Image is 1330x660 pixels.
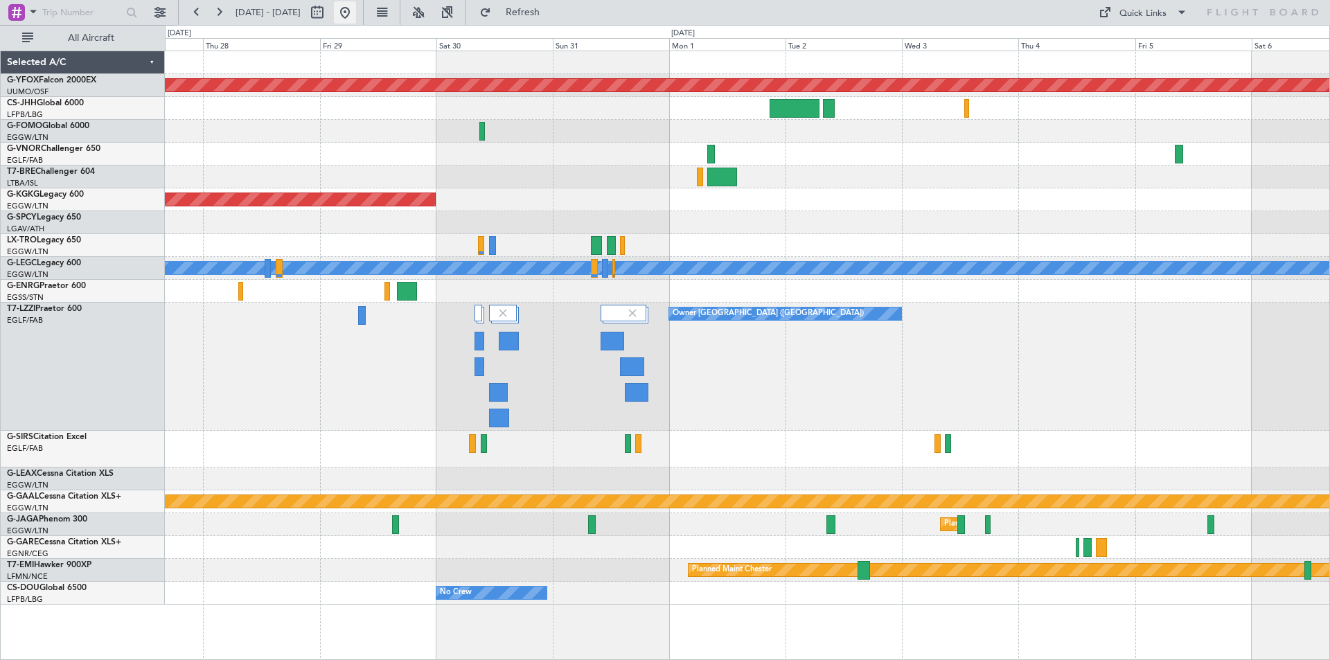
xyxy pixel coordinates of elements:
span: T7-EMI [7,561,34,569]
a: EGGW/LTN [7,269,48,280]
span: CS-JHH [7,99,37,107]
a: EGNR/CEG [7,548,48,559]
input: Trip Number [42,2,122,23]
div: Thu 28 [203,38,319,51]
span: [DATE] - [DATE] [236,6,301,19]
span: G-SIRS [7,433,33,441]
a: CS-DOUGlobal 6500 [7,584,87,592]
span: LX-TRO [7,236,37,244]
a: G-ENRGPraetor 600 [7,282,86,290]
a: EGGW/LTN [7,526,48,536]
button: Quick Links [1092,1,1194,24]
a: UUMO/OSF [7,87,48,97]
img: gray-close.svg [626,307,639,319]
a: EGLF/FAB [7,443,43,454]
a: LTBA/ISL [7,178,38,188]
div: Tue 2 [786,38,902,51]
span: G-SPCY [7,213,37,222]
span: G-GAAL [7,492,39,501]
span: G-JAGA [7,515,39,524]
a: G-YFOXFalcon 2000EX [7,76,96,84]
a: LX-TROLegacy 650 [7,236,81,244]
div: Planned Maint [GEOGRAPHIC_DATA] ([GEOGRAPHIC_DATA]) [944,514,1162,535]
a: G-GAALCessna Citation XLS+ [7,492,121,501]
a: T7-LZZIPraetor 600 [7,305,82,313]
a: EGLF/FAB [7,315,43,325]
a: CS-JHHGlobal 6000 [7,99,84,107]
div: Quick Links [1119,7,1167,21]
span: All Aircraft [36,33,146,43]
div: Fri 29 [320,38,436,51]
span: Refresh [494,8,552,17]
button: All Aircraft [15,27,150,49]
div: Owner [GEOGRAPHIC_DATA] ([GEOGRAPHIC_DATA]) [673,303,864,324]
div: Fri 5 [1135,38,1252,51]
a: EGSS/STN [7,292,44,303]
div: No Crew [440,582,472,603]
a: G-FOMOGlobal 6000 [7,122,89,130]
a: EGGW/LTN [7,480,48,490]
div: Sun 31 [553,38,669,51]
a: EGGW/LTN [7,503,48,513]
a: T7-BREChallenger 604 [7,168,95,176]
a: G-SIRSCitation Excel [7,433,87,441]
a: G-KGKGLegacy 600 [7,190,84,199]
a: LFMN/NCE [7,571,48,582]
div: [DATE] [168,28,191,39]
div: Wed 3 [902,38,1018,51]
img: gray-close.svg [497,307,509,319]
a: LGAV/ATH [7,224,44,234]
a: G-VNORChallenger 650 [7,145,100,153]
span: G-YFOX [7,76,39,84]
a: EGGW/LTN [7,247,48,257]
div: Thu 4 [1018,38,1135,51]
span: G-GARE [7,538,39,546]
a: EGGW/LTN [7,201,48,211]
div: Mon 1 [669,38,786,51]
a: T7-EMIHawker 900XP [7,561,91,569]
span: T7-BRE [7,168,35,176]
a: G-LEGCLegacy 600 [7,259,81,267]
a: G-SPCYLegacy 650 [7,213,81,222]
a: G-LEAXCessna Citation XLS [7,470,114,478]
span: G-FOMO [7,122,42,130]
a: LFPB/LBG [7,594,43,605]
div: [DATE] [671,28,695,39]
span: G-LEAX [7,470,37,478]
a: EGLF/FAB [7,155,43,166]
span: CS-DOU [7,584,39,592]
a: G-GARECessna Citation XLS+ [7,538,121,546]
span: G-KGKG [7,190,39,199]
div: Sat 30 [436,38,553,51]
a: G-JAGAPhenom 300 [7,515,87,524]
button: Refresh [473,1,556,24]
div: Planned Maint Chester [692,560,772,580]
span: G-VNOR [7,145,41,153]
a: LFPB/LBG [7,109,43,120]
a: EGGW/LTN [7,132,48,143]
span: T7-LZZI [7,305,35,313]
span: G-LEGC [7,259,37,267]
span: G-ENRG [7,282,39,290]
